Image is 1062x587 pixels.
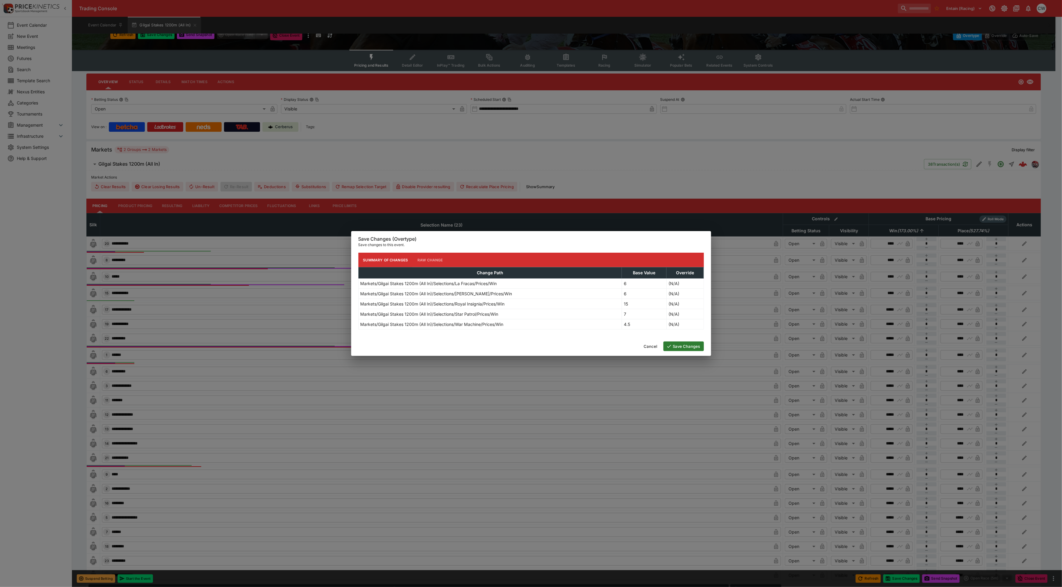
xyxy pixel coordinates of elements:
[622,309,666,319] td: 7
[358,236,704,242] h6: Save Changes (Overtype)
[360,301,505,307] p: Markets/Gilgai Stakes 1200m (All In)/Selections/Royal Insignia/Prices/Win
[622,289,666,299] td: 6
[358,253,413,267] button: Summary of Changes
[640,342,661,351] button: Cancel
[622,267,666,278] th: Base Value
[358,267,622,278] th: Change Path
[360,321,504,327] p: Markets/Gilgai Stakes 1200m (All In)/Selections/War Machine/Prices/Win
[622,299,666,309] td: 15
[666,309,704,319] td: (N/A)
[360,280,497,287] p: Markets/Gilgai Stakes 1200m (All In)/Selections/La Fracas/Prices/Win
[666,289,704,299] td: (N/A)
[666,299,704,309] td: (N/A)
[413,253,448,267] button: Raw Change
[663,342,704,351] button: Save Changes
[666,278,704,289] td: (N/A)
[360,311,498,317] p: Markets/Gilgai Stakes 1200m (All In)/Selections/Star Patrol/Prices/Win
[358,242,704,248] p: Save changes to this event.
[666,319,704,330] td: (N/A)
[622,319,666,330] td: 4.5
[666,267,704,278] th: Override
[360,290,512,297] p: Markets/Gilgai Stakes 1200m (All In)/Selections/[PERSON_NAME]/Prices/Win
[622,278,666,289] td: 6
